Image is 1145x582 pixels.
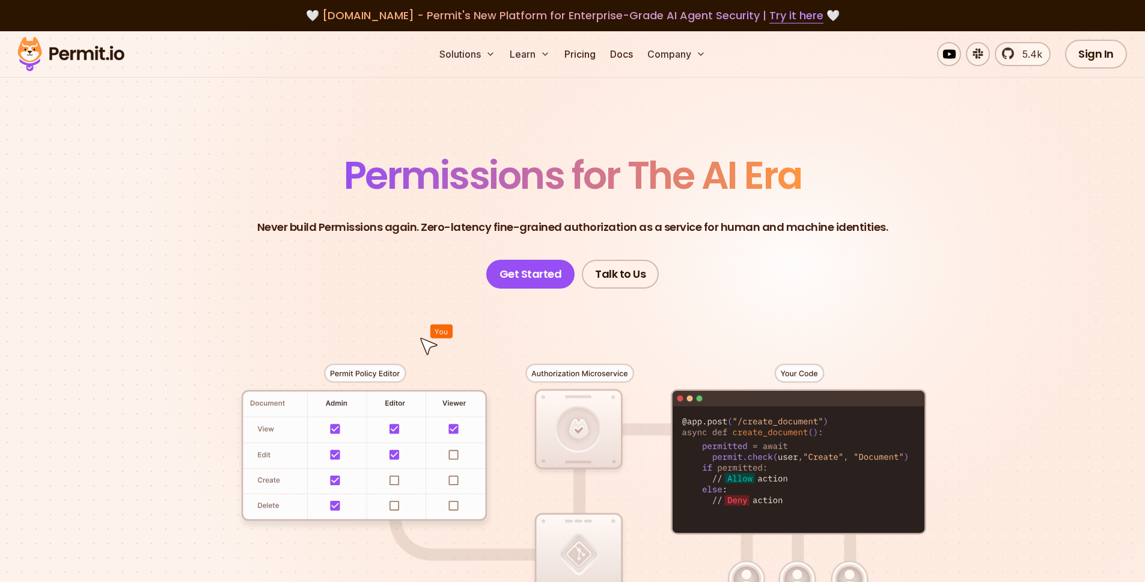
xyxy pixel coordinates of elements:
[1015,47,1042,61] span: 5.4k
[12,34,130,75] img: Permit logo
[505,42,555,66] button: Learn
[1065,40,1127,69] a: Sign In
[560,42,600,66] a: Pricing
[322,8,823,23] span: [DOMAIN_NAME] - Permit's New Platform for Enterprise-Grade AI Agent Security |
[605,42,638,66] a: Docs
[29,7,1116,24] div: 🤍 🤍
[995,42,1051,66] a: 5.4k
[582,260,659,289] a: Talk to Us
[486,260,575,289] a: Get Started
[769,8,823,23] a: Try it here
[257,219,888,236] p: Never build Permissions again. Zero-latency fine-grained authorization as a service for human and...
[643,42,710,66] button: Company
[344,149,802,202] span: Permissions for The AI Era
[435,42,500,66] button: Solutions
